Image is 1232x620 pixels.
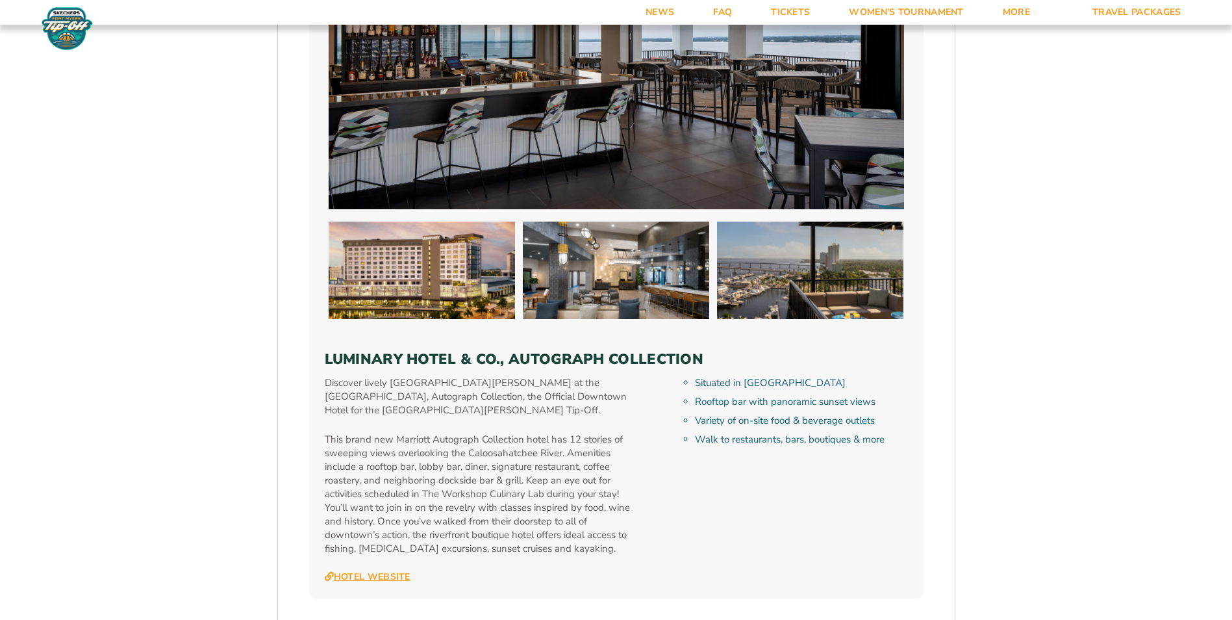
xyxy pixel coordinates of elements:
[325,351,908,368] h3: Luminary Hotel & Co., Autograph Collection
[523,222,709,319] img: Luminary Hotel & Co., Autograph Collection (2025 BEACH)
[695,414,907,428] li: Variety of on-site food & beverage outlets
[695,433,907,446] li: Walk to restaurants, bars, boutiques & more
[39,6,95,51] img: Fort Myers Tip-Off
[695,376,907,390] li: Situated in [GEOGRAPHIC_DATA]
[717,222,903,319] img: Luminary Hotel & Co., Autograph Collection (2025 BEACH)
[325,376,636,417] p: Discover lively [GEOGRAPHIC_DATA][PERSON_NAME] at the [GEOGRAPHIC_DATA], Autograph Collection, th...
[695,395,907,409] li: Rooftop bar with panoramic sunset views
[329,222,515,319] img: Luminary Hotel & Co., Autograph Collection (2025 BEACH)
[325,571,410,583] a: Hotel Website
[325,433,636,556] p: This brand new Marriott Autograph Collection hotel has 12 stories of sweeping views overlooking t...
